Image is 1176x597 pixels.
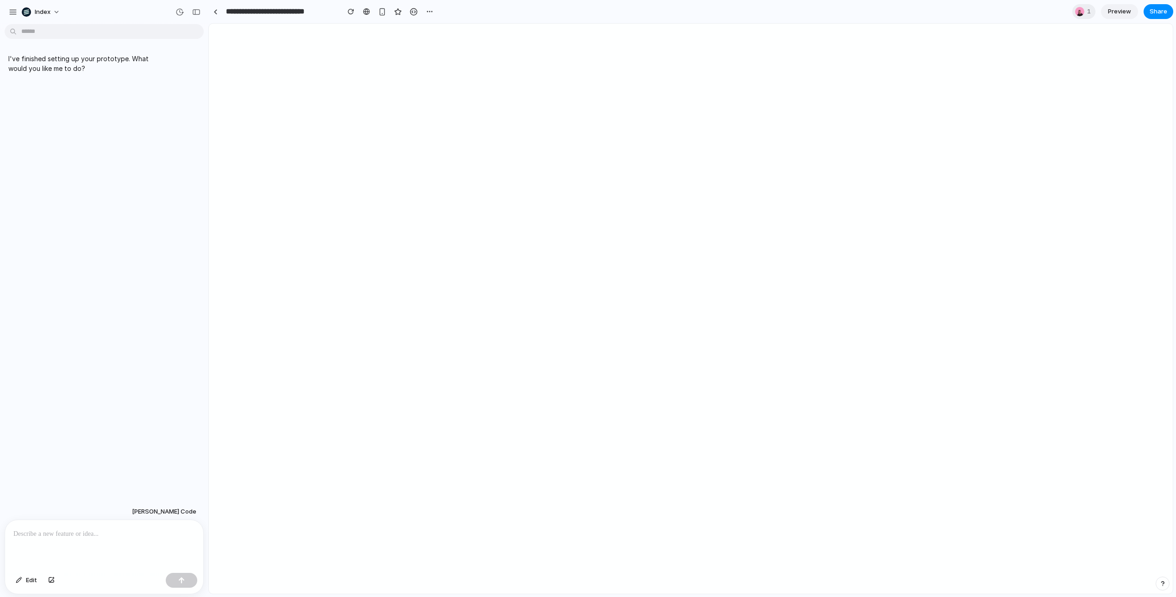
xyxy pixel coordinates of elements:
[129,503,199,520] button: [PERSON_NAME] Code
[1108,7,1131,16] span: Preview
[1072,4,1095,19] div: 1
[11,573,42,588] button: Edit
[26,576,37,585] span: Edit
[1150,7,1167,16] span: Share
[18,5,65,19] button: Index
[35,7,50,17] span: Index
[1087,7,1094,16] span: 1
[1101,4,1138,19] a: Preview
[132,507,196,516] span: [PERSON_NAME] Code
[8,54,163,73] p: I've finished setting up your prototype. What would you like me to do?
[1144,4,1173,19] button: Share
